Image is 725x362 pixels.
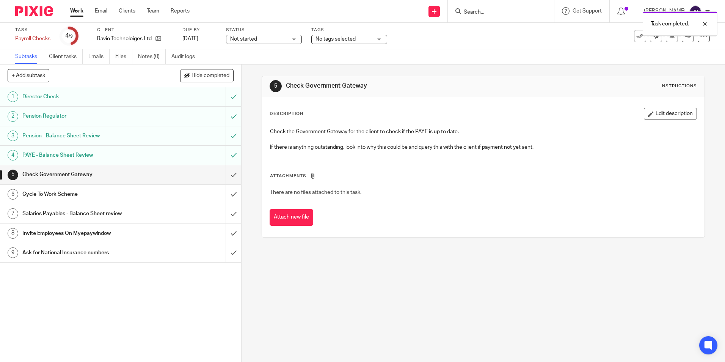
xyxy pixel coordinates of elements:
[22,228,153,239] h1: Invite Employees On Myepaywindow
[661,83,697,89] div: Instructions
[270,111,303,117] p: Description
[270,209,313,226] button: Attach new file
[311,27,387,33] label: Tags
[22,130,153,142] h1: Pension - Balance Sheet Review
[147,7,159,15] a: Team
[88,49,110,64] a: Emails
[15,35,50,42] div: Payroll Checks
[270,143,696,151] p: If there is anything outstanding, look into why this could be and query this with the client if p...
[689,5,701,17] img: svg%3E
[171,49,201,64] a: Audit logs
[15,49,43,64] a: Subtasks
[8,131,18,141] div: 3
[8,247,18,258] div: 9
[70,7,83,15] a: Work
[270,190,361,195] span: There are no files attached to this task.
[49,49,83,64] a: Client tasks
[65,31,73,40] div: 4
[8,111,18,122] div: 2
[22,208,153,219] h1: Salaries Payables - Balance Sheet review
[15,6,53,16] img: Pixie
[95,7,107,15] a: Email
[651,20,689,28] p: Task completed.
[8,91,18,102] div: 1
[182,36,198,41] span: [DATE]
[270,128,696,135] p: Check the Government Gateway for the client to check if the PAYE is up to date.
[8,208,18,219] div: 7
[15,27,50,33] label: Task
[69,34,73,38] small: /9
[8,150,18,161] div: 4
[8,228,18,239] div: 8
[315,36,356,42] span: No tags selected
[22,189,153,200] h1: Cycle To Work Scheme
[182,27,217,33] label: Due by
[119,7,135,15] a: Clients
[8,189,18,200] div: 6
[180,69,234,82] button: Hide completed
[230,36,257,42] span: Not started
[8,170,18,180] div: 5
[115,49,132,64] a: Files
[286,82,499,90] h1: Check Government Gateway
[22,247,153,258] h1: Ask for National Insurance numbers
[171,7,190,15] a: Reports
[270,174,306,178] span: Attachments
[22,91,153,102] h1: Director Check
[97,27,173,33] label: Client
[22,110,153,122] h1: Pension Regulator
[644,108,697,120] button: Edit description
[22,150,153,161] h1: PAYE - Balance Sheet Review
[97,35,152,42] p: Ravio Technoloiges Ltd
[138,49,166,64] a: Notes (0)
[226,27,302,33] label: Status
[22,169,153,180] h1: Check Government Gateway
[270,80,282,92] div: 5
[191,73,229,79] span: Hide completed
[8,69,49,82] button: + Add subtask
